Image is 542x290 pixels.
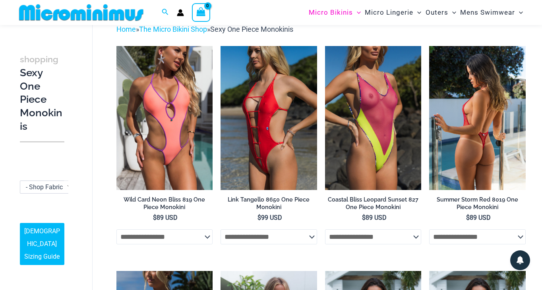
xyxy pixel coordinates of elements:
a: Micro BikinisMenu ToggleMenu Toggle [307,2,363,23]
a: Micro LingerieMenu ToggleMenu Toggle [363,2,423,23]
img: MM SHOP LOGO FLAT [16,4,147,21]
a: Summer Storm Red 8019 One Piece 04Summer Storm Red 8019 One Piece 03Summer Storm Red 8019 One Pie... [429,46,526,190]
span: Menu Toggle [515,2,523,23]
a: Coastal Bliss Leopard Sunset 827 One Piece Monokini [325,196,422,214]
img: Coastal Bliss Leopard Sunset 827 One Piece Monokini 06 [325,46,422,190]
img: Summer Storm Red 8019 One Piece 03 [429,46,526,190]
span: Menu Toggle [448,2,456,23]
a: Home [116,25,136,33]
a: The Micro Bikini Shop [139,25,207,33]
span: Micro Lingerie [365,2,413,23]
h2: Coastal Bliss Leopard Sunset 827 One Piece Monokini [325,196,422,211]
span: - Shop Fabric Type [20,181,75,194]
a: Search icon link [162,8,169,17]
bdi: 99 USD [257,214,282,221]
img: Link Tangello 8650 One Piece Monokini 11 [221,46,317,190]
a: Link Tangello 8650 One Piece Monokini 11Link Tangello 8650 One Piece Monokini 12Link Tangello 865... [221,46,317,190]
h2: Link Tangello 8650 One Piece Monokini [221,196,317,211]
span: » » [116,25,293,33]
span: Sexy One Piece Monokinis [210,25,293,33]
a: View Shopping Cart, empty [192,3,210,21]
a: Mens SwimwearMenu ToggleMenu Toggle [458,2,525,23]
bdi: 89 USD [362,214,387,221]
a: [DEMOGRAPHIC_DATA] Sizing Guide [20,223,64,265]
a: Account icon link [177,9,184,16]
a: Coastal Bliss Leopard Sunset 827 One Piece Monokini 06Coastal Bliss Leopard Sunset 827 One Piece ... [325,46,422,190]
span: Menu Toggle [413,2,421,23]
h2: Wild Card Neon Bliss 819 One Piece Monokini [116,196,213,211]
span: shopping [20,54,58,64]
span: Outers [426,2,448,23]
span: $ [466,214,470,221]
h2: Summer Storm Red 8019 One Piece Monokini [429,196,526,211]
span: Menu Toggle [353,2,361,23]
a: Wild Card Neon Bliss 819 One Piece 04Wild Card Neon Bliss 819 One Piece 05Wild Card Neon Bliss 81... [116,46,213,190]
bdi: 89 USD [153,214,178,221]
span: $ [153,214,157,221]
a: OutersMenu ToggleMenu Toggle [424,2,458,23]
span: Micro Bikinis [309,2,353,23]
nav: Site Navigation [306,1,526,24]
img: Wild Card Neon Bliss 819 One Piece 04 [116,46,213,190]
span: - Shop Fabric Type [26,184,78,191]
bdi: 89 USD [466,214,491,221]
a: Link Tangello 8650 One Piece Monokini [221,196,317,214]
a: Summer Storm Red 8019 One Piece Monokini [429,196,526,214]
span: Mens Swimwear [460,2,515,23]
span: $ [362,214,366,221]
span: $ [257,214,261,221]
h3: Sexy One Piece Monokinis [20,52,64,133]
a: Wild Card Neon Bliss 819 One Piece Monokini [116,196,213,214]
